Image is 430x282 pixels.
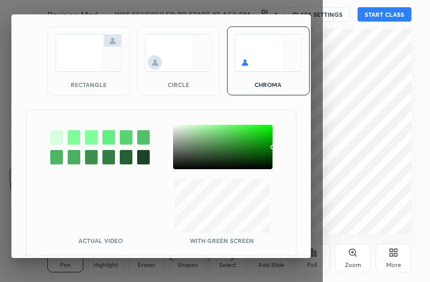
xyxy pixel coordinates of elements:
button: START CLASS [358,7,411,22]
p: With green screen [190,238,254,244]
div: circle [155,82,202,88]
p: Actual Video [78,238,123,244]
img: chromaScreenIcon.c19ab0a0.svg [235,34,302,72]
img: normalScreenIcon.ae25ed63.svg [55,34,122,72]
div: chroma [244,82,292,88]
img: circleScreenIcon.acc0effb.svg [145,34,212,72]
div: More [386,262,401,268]
div: Zoom [345,262,361,268]
div: rectangle [65,82,113,88]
